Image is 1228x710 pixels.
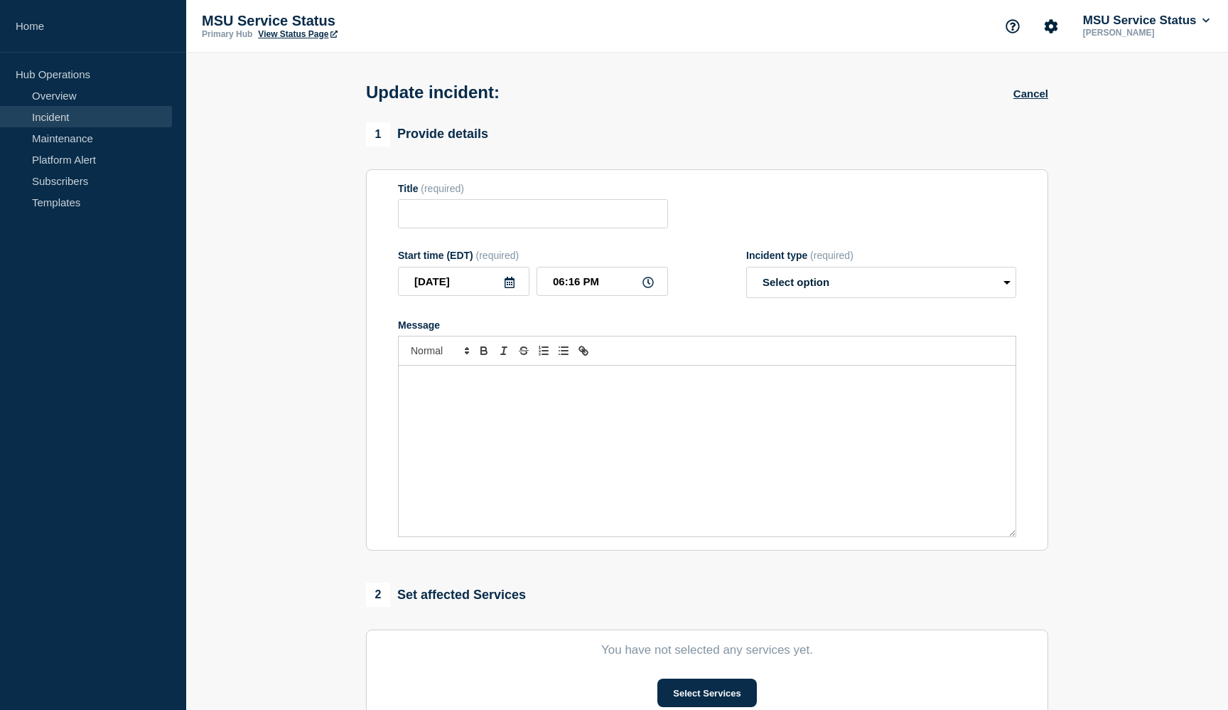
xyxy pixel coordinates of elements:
span: (required) [421,183,464,194]
button: MSU Service Status [1080,14,1212,28]
div: Provide details [366,122,488,147]
div: Incident type [746,250,1016,261]
button: Account settings [1036,11,1066,41]
div: Message [398,319,1016,331]
span: (required) [810,250,853,261]
button: Support [998,11,1028,41]
button: Cancel [1013,88,1048,100]
h1: Update incident: [366,83,500,102]
input: HH:MM A [537,267,668,296]
span: Font size [404,342,474,359]
button: Toggle bulleted list [554,342,573,359]
button: Toggle ordered list [534,342,554,359]
p: MSU Service Status [202,13,486,29]
div: Title [398,183,668,194]
button: Select Services [657,679,756,707]
span: 2 [366,583,390,607]
button: Toggle italic text [494,342,514,359]
div: Set affected Services [366,583,526,607]
span: 1 [366,122,390,147]
p: [PERSON_NAME] [1080,28,1212,38]
select: Incident type [746,267,1016,298]
input: Title [398,199,668,228]
a: View Status Page [258,29,337,39]
button: Toggle link [573,342,593,359]
p: You have not selected any services yet. [398,643,1016,657]
div: Message [399,366,1016,536]
button: Toggle strikethrough text [514,342,534,359]
input: YYYY-MM-DD [398,267,529,296]
p: Primary Hub [202,29,252,39]
span: (required) [476,250,519,261]
button: Toggle bold text [474,342,494,359]
div: Start time (EDT) [398,250,668,261]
